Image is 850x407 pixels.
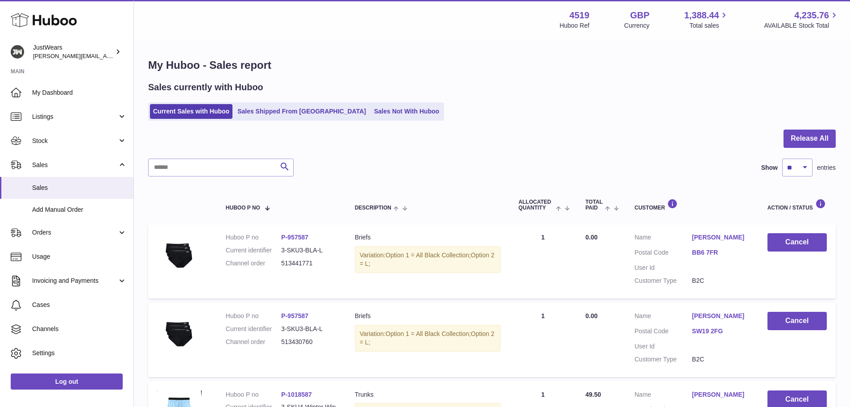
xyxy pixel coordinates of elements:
div: Currency [624,21,650,30]
dt: Channel order [226,259,282,268]
dt: Postal Code [634,327,692,338]
div: Variation: [355,325,501,352]
div: Trunks [355,390,501,399]
dt: Current identifier [226,246,282,255]
span: My Dashboard [32,88,127,97]
span: Invoicing and Payments [32,277,117,285]
a: P-957587 [281,234,308,241]
span: Option 2 = L; [360,330,494,346]
a: Current Sales with Huboo [150,104,232,119]
span: 4,235.76 [794,9,829,21]
span: Total sales [689,21,729,30]
dd: 513430760 [281,338,337,346]
td: 1 [510,303,576,377]
span: Description [355,205,391,211]
dd: 3-SKU3-BLA-L [281,325,337,333]
div: Action / Status [767,199,827,211]
span: AVAILABLE Stock Total [764,21,839,30]
dt: Name [634,312,692,323]
span: Orders [32,228,117,237]
img: josh@just-wears.com [11,45,24,59]
dt: Huboo P no [226,390,282,399]
span: [PERSON_NAME][EMAIL_ADDRESS][DOMAIN_NAME] [33,52,179,59]
span: Channels [32,325,127,333]
a: Sales Shipped From [GEOGRAPHIC_DATA] [234,104,369,119]
div: JustWears [33,43,113,60]
dd: 513441771 [281,259,337,268]
div: Huboo Ref [560,21,589,30]
a: 4,235.76 AVAILABLE Stock Total [764,9,839,30]
a: [PERSON_NAME] [692,312,750,320]
div: Briefs [355,312,501,320]
dt: User Id [634,264,692,272]
span: Option 1 = All Black Collection; [386,330,471,337]
dt: Customer Type [634,355,692,364]
dt: Huboo P no [226,312,282,320]
a: BB6 7FR [692,248,750,257]
dt: Postal Code [634,248,692,259]
label: Show [761,164,778,172]
span: Huboo P no [226,205,260,211]
dt: Customer Type [634,277,692,285]
strong: GBP [630,9,649,21]
a: 1,388.44 Total sales [684,9,730,30]
dt: Huboo P no [226,233,282,242]
img: 45191709312261.jpg [157,312,202,357]
a: [PERSON_NAME] [692,233,750,242]
a: P-1018587 [281,391,312,398]
dd: 3-SKU3-BLA-L [281,246,337,255]
span: Cases [32,301,127,309]
span: Usage [32,252,127,261]
dt: User Id [634,342,692,351]
a: Log out [11,373,123,390]
button: Release All [784,130,836,148]
a: Sales Not With Huboo [371,104,442,119]
span: 0.00 [585,234,597,241]
a: SW19 2FG [692,327,750,336]
span: 1,388.44 [684,9,719,21]
h1: My Huboo - Sales report [148,58,836,72]
span: Add Manual Order [32,206,127,214]
dd: B2C [692,277,750,285]
span: Option 1 = All Black Collection; [386,252,471,259]
a: [PERSON_NAME] [692,390,750,399]
span: Listings [32,113,117,121]
h2: Sales currently with Huboo [148,81,263,93]
dt: Name [634,390,692,401]
strong: 4519 [569,9,589,21]
dd: B2C [692,355,750,364]
span: 49.50 [585,391,601,398]
div: Variation: [355,246,501,273]
span: entries [817,164,836,172]
div: Briefs [355,233,501,242]
button: Cancel [767,233,827,252]
span: Total paid [585,199,603,211]
img: 45191709312261.jpg [157,233,202,278]
div: Customer [634,199,750,211]
span: ALLOCATED Quantity [518,199,554,211]
span: Settings [32,349,127,357]
span: Sales [32,161,117,169]
span: Sales [32,184,127,192]
span: Stock [32,137,117,145]
a: P-957587 [281,312,308,319]
span: 0.00 [585,312,597,319]
dt: Name [634,233,692,244]
dt: Current identifier [226,325,282,333]
td: 1 [510,224,576,298]
dt: Channel order [226,338,282,346]
button: Cancel [767,312,827,330]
